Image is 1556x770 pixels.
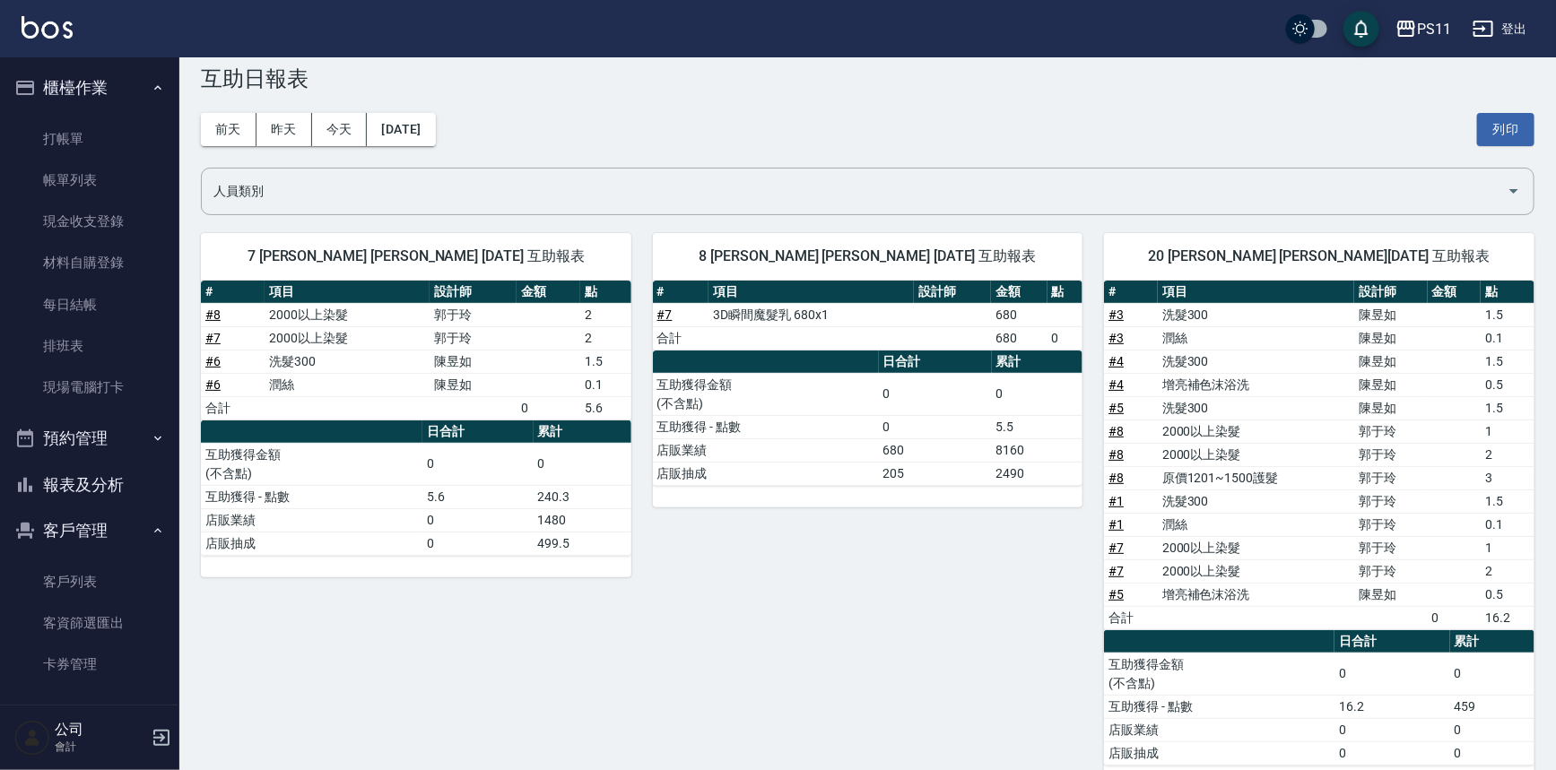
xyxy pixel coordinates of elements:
[1481,303,1534,326] td: 1.5
[1450,695,1534,718] td: 459
[201,508,422,532] td: 店販業績
[1108,471,1124,485] a: #8
[1481,350,1534,373] td: 1.5
[422,532,534,555] td: 0
[1158,466,1354,489] td: 原價1201~1500護髮
[1481,559,1534,583] td: 2
[534,532,631,555] td: 499.5
[1158,443,1354,466] td: 2000以上染髮
[1481,606,1534,629] td: 16.2
[1158,583,1354,606] td: 增亮補色沫浴洗
[1104,281,1158,304] th: #
[1158,559,1354,583] td: 2000以上染髮
[1481,583,1534,606] td: 0.5
[256,113,312,146] button: 昨天
[1481,281,1534,304] th: 點
[1354,281,1428,304] th: 設計師
[1158,420,1354,443] td: 2000以上染髮
[265,373,430,396] td: 潤絲
[1481,373,1534,396] td: 0.5
[674,247,1062,265] span: 8 [PERSON_NAME] [PERSON_NAME] [DATE] 互助報表
[1108,401,1124,415] a: #5
[1450,741,1534,765] td: 0
[1334,653,1450,695] td: 0
[201,113,256,146] button: 前天
[7,160,172,201] a: 帳單列表
[209,176,1499,207] input: 人員名稱
[201,532,422,555] td: 店販抽成
[1158,373,1354,396] td: 增亮補色沫浴洗
[879,462,992,485] td: 205
[1354,443,1428,466] td: 郭于玲
[1158,350,1354,373] td: 洗髮300
[205,377,221,392] a: #6
[1108,494,1124,508] a: #1
[201,281,265,304] th: #
[55,739,146,755] p: 會計
[7,325,172,367] a: 排班表
[422,508,534,532] td: 0
[7,367,172,408] a: 現場電腦打卡
[879,438,992,462] td: 680
[1158,281,1354,304] th: 項目
[265,326,430,350] td: 2000以上染髮
[1047,326,1083,350] td: 0
[1450,718,1534,741] td: 0
[430,303,517,326] td: 郭于玲
[1047,281,1083,304] th: 點
[201,66,1534,91] h3: 互助日報表
[422,485,534,508] td: 5.6
[1108,541,1124,555] a: #7
[201,281,631,420] table: a dense table
[534,420,631,444] th: 累計
[517,281,580,304] th: 金額
[265,281,430,304] th: 項目
[201,485,422,508] td: 互助獲得 - 點數
[992,415,1083,438] td: 5.5
[265,303,430,326] td: 2000以上染髮
[312,113,368,146] button: 今天
[991,303,1047,326] td: 680
[1108,424,1124,438] a: #8
[7,118,172,160] a: 打帳單
[1158,489,1354,513] td: 洗髮300
[1158,303,1354,326] td: 洗髮300
[14,720,50,756] img: Person
[7,415,172,462] button: 預約管理
[367,113,435,146] button: [DATE]
[1417,18,1451,40] div: PS11
[422,420,534,444] th: 日合計
[55,721,146,739] h5: 公司
[653,438,879,462] td: 店販業績
[1481,326,1534,350] td: 0.1
[1477,113,1534,146] button: 列印
[879,350,992,374] th: 日合計
[517,396,580,420] td: 0
[1481,396,1534,420] td: 1.5
[653,462,879,485] td: 店販抽成
[7,284,172,325] a: 每日結帳
[653,350,1083,486] table: a dense table
[1108,307,1124,322] a: #3
[1481,536,1534,559] td: 1
[1465,13,1534,46] button: 登出
[201,396,265,420] td: 合計
[1354,420,1428,443] td: 郭于玲
[1104,606,1158,629] td: 合計
[534,485,631,508] td: 240.3
[201,420,631,556] table: a dense table
[430,373,517,396] td: 陳昱如
[1108,587,1124,601] a: #5
[1354,583,1428,606] td: 陳昱如
[708,281,914,304] th: 項目
[1343,11,1379,47] button: save
[653,281,709,304] th: #
[1104,653,1334,695] td: 互助獲得金額 (不含點)
[1334,630,1450,653] th: 日合計
[1354,466,1428,489] td: 郭于玲
[7,693,172,740] button: 行銷工具
[1354,303,1428,326] td: 陳昱如
[1450,630,1534,653] th: 累計
[22,16,73,39] img: Logo
[653,281,1083,350] table: a dense table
